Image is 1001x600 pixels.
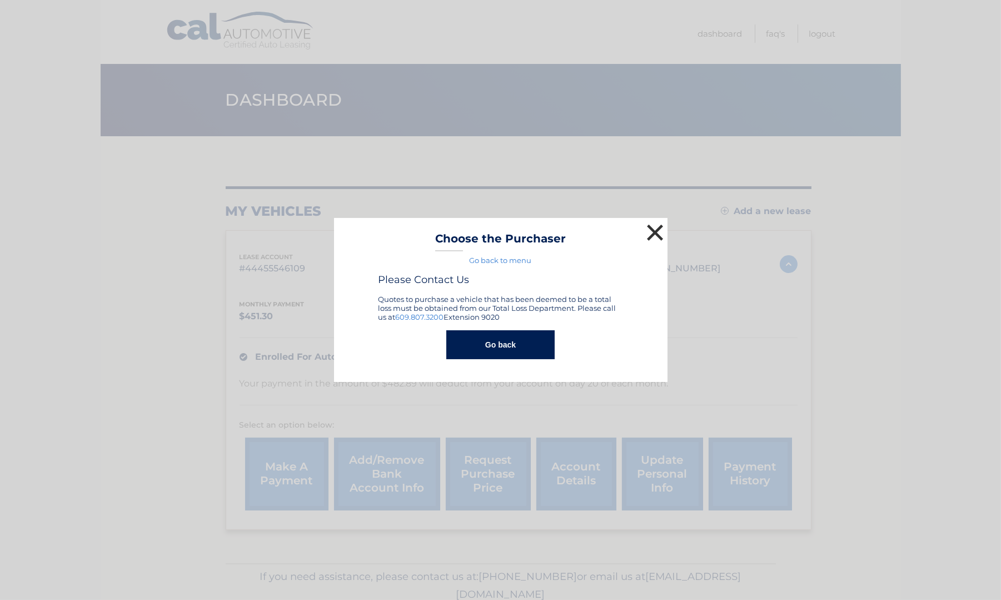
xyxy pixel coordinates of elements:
button: × [644,221,666,244]
a: Go back to menu [470,256,532,265]
div: Quotes to purchase a vehicle that has been deemed to be a total loss must be obtained from our To... [379,274,623,321]
button: Go back [446,330,555,359]
h4: Please Contact Us [379,274,623,286]
a: 609.807.3200 [396,313,444,321]
h3: Choose the Purchaser [435,232,566,251]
